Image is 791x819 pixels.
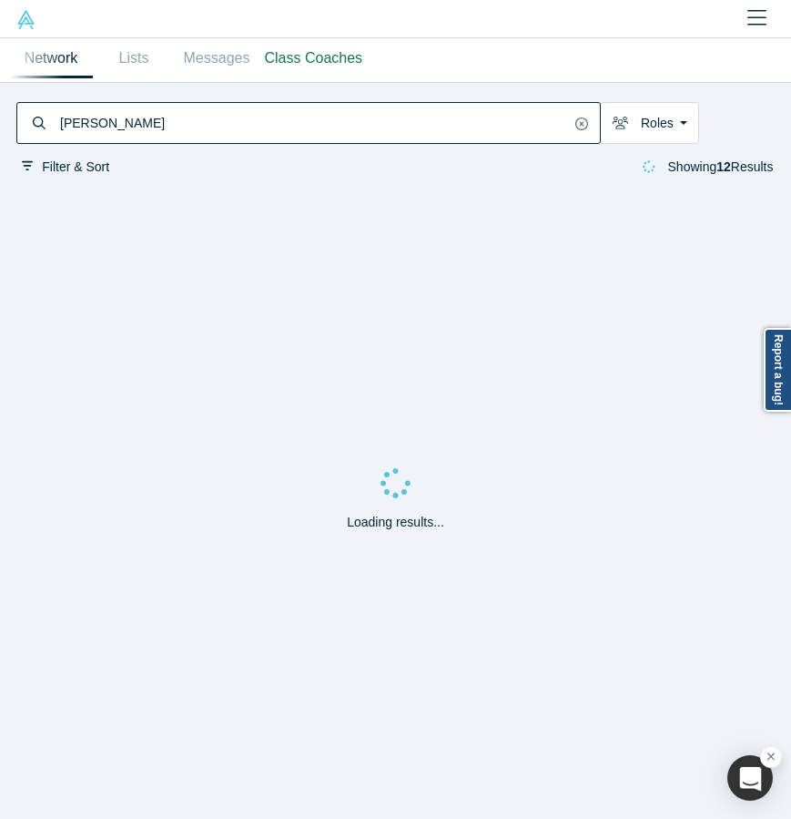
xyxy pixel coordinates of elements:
strong: 12 [716,159,731,174]
span: Showing Results [668,159,774,174]
p: Loading results... [347,513,444,532]
input: Search by name, title, company, summary, expertise, investment criteria or topics of focus [58,105,570,141]
a: Report a bug! [764,328,791,412]
a: Messages [176,38,259,78]
a: Network [10,38,93,78]
button: Roles [600,102,699,144]
a: Lists [93,38,176,78]
button: Filter & Sort [16,157,116,178]
span: Filter & Sort [42,159,109,174]
img: Alchemist Vault Logo [16,10,35,29]
a: Class Coaches [259,38,370,78]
